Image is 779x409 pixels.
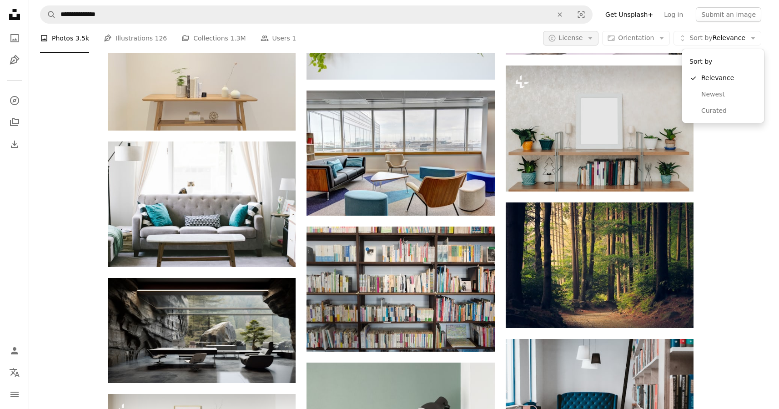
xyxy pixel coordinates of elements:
[686,53,760,70] div: Sort by
[701,106,757,116] span: Curated
[689,34,712,41] span: Sort by
[689,34,745,43] span: Relevance
[682,49,764,123] div: Sort byRelevance
[673,31,761,45] button: Sort byRelevance
[701,74,757,83] span: Relevance
[701,90,757,99] span: Newest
